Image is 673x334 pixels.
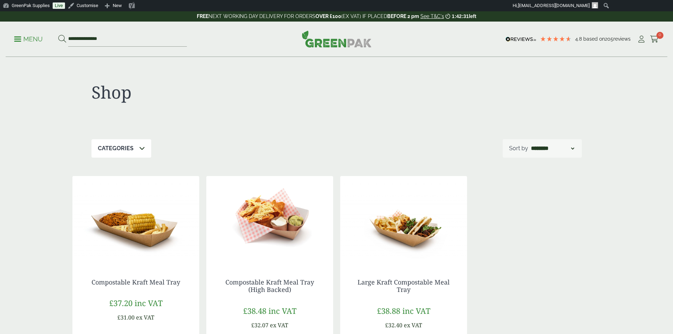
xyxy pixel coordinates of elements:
[340,176,467,264] img: IMG_5644
[358,278,450,294] a: Large Kraft Compostable Meal Tray
[251,321,268,329] span: £32.07
[136,314,154,321] span: ex VAT
[637,36,646,43] i: My Account
[575,36,583,42] span: 4.8
[656,32,663,39] span: 0
[225,278,314,294] a: Compostable Kraft Meal Tray (High Backed)
[270,321,288,329] span: ex VAT
[605,36,613,42] span: 205
[91,278,180,286] a: Compostable Kraft Meal Tray
[385,321,402,329] span: £32.40
[377,305,400,316] span: £38.88
[469,13,476,19] span: left
[583,36,605,42] span: Based on
[613,36,631,42] span: reviews
[135,298,163,308] span: inc VAT
[91,82,337,102] h1: Shop
[402,305,430,316] span: inc VAT
[540,36,572,42] div: 4.79 Stars
[420,13,444,19] a: See T&C's
[53,2,65,9] a: Live
[206,176,333,264] img: 5430026A Kraft Meal Tray Standard High Backed with Nacho contents
[452,13,469,19] span: 1:42:31
[268,305,296,316] span: inc VAT
[509,144,528,153] p: Sort by
[109,298,132,308] span: £37.20
[14,35,43,42] a: Menu
[117,314,135,321] span: £31.00
[197,13,208,19] strong: FREE
[506,37,536,42] img: REVIEWS.io
[518,3,590,8] span: [EMAIL_ADDRESS][DOMAIN_NAME]
[315,13,341,19] strong: OVER £100
[387,13,419,19] strong: BEFORE 2 pm
[404,321,422,329] span: ex VAT
[243,305,266,316] span: £38.48
[530,144,575,153] select: Shop order
[72,176,199,264] img: IMG_5658
[650,36,659,43] i: Cart
[14,35,43,43] p: Menu
[302,30,372,47] img: GreenPak Supplies
[650,34,659,45] a: 0
[98,144,134,153] p: Categories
